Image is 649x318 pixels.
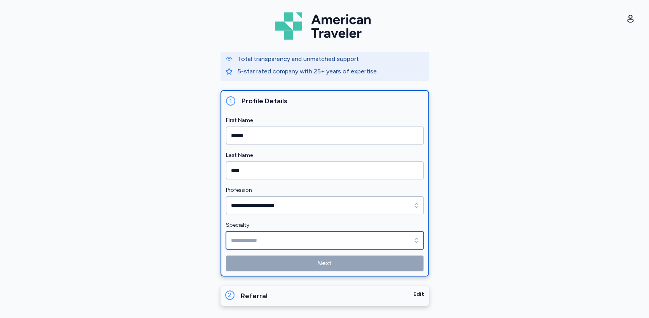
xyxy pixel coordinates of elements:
p: Total transparency and unmatched support [238,54,424,64]
label: Specialty [226,221,423,230]
div: Edit [413,290,424,301]
label: Profession [226,186,423,195]
div: Profile Details [241,96,423,106]
label: First Name [226,116,423,125]
div: 2 [225,290,234,300]
div: Referral [241,290,413,301]
label: Last Name [226,151,423,160]
img: Logo [275,9,374,43]
span: Next [317,259,332,268]
p: 5-star rated company with 25+ years of expertise [238,67,424,76]
button: Next [226,255,423,271]
div: 1 [226,96,235,106]
input: First Name [226,127,423,144]
input: Last Name [226,162,423,179]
